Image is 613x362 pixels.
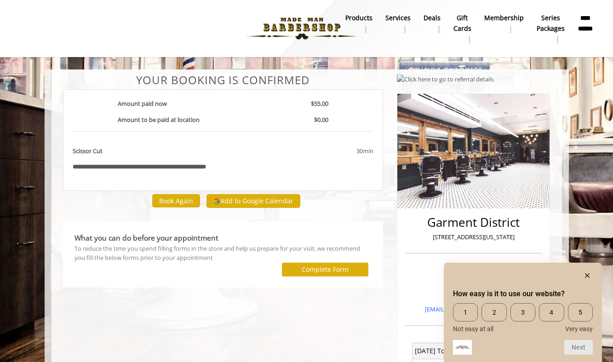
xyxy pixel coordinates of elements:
h3: Opening Hours [405,333,542,339]
span: 4 [539,303,564,322]
p: [STREET_ADDRESS][US_STATE] [407,232,540,242]
button: Add to Google Calendar [206,194,300,208]
span: 2 [481,303,506,322]
h2: How easy is it to use our website? Select an option from 1 to 5, with 1 being Not easy at all and... [453,288,593,299]
div: 30min [282,146,373,156]
img: Made Man Barbershop logo [239,3,365,54]
a: ServicesServices [379,11,417,35]
h3: Email [407,292,540,298]
b: Deals [424,13,441,23]
b: Membership [484,13,524,23]
b: Amount paid now [118,99,167,108]
h2: Garment District [407,216,540,229]
b: Services [385,13,411,23]
a: DealsDeals [417,11,447,35]
img: Click here to go to referral details [397,75,494,84]
b: Scissor Cut [73,146,103,156]
b: $55.00 [311,99,328,108]
center: Your Booking is confirmed [63,74,384,86]
a: Productsproducts [339,11,379,35]
div: How easy is it to use our website? Select an option from 1 to 5, with 1 being Not easy at all and... [453,270,593,355]
label: Complete Form [302,266,349,273]
span: 1 [453,303,478,322]
div: How easy is it to use our website? Select an option from 1 to 5, with 1 being Not easy at all and... [453,303,593,333]
h3: Phone [407,265,540,272]
b: products [345,13,372,23]
span: 5 [568,303,593,322]
b: Series packages [537,13,565,34]
button: Next question [564,340,593,355]
button: Complete Form [282,263,368,276]
a: MembershipMembership [478,11,530,35]
div: To reduce the time you spend filling forms in the store and help us prepare for your visit, we re... [74,244,372,263]
td: [DATE] To [DATE] [412,343,474,359]
b: Amount to be paid at location [118,115,200,124]
a: Series packagesSeries packages [530,11,571,46]
a: [EMAIL_ADDRESS][DOMAIN_NAME] [425,305,522,313]
b: gift cards [453,13,471,34]
span: 3 [510,303,535,322]
span: Very easy [565,325,593,333]
b: $0.00 [314,115,328,124]
span: Not easy at all [453,325,493,333]
b: What you can do before your appointment [74,233,218,243]
button: Hide survey [582,270,593,281]
button: Book Again [152,194,200,207]
a: Gift cardsgift cards [447,11,478,46]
